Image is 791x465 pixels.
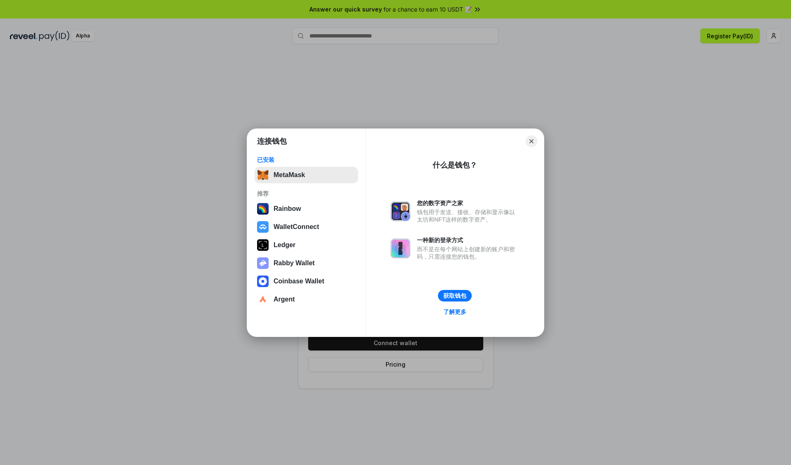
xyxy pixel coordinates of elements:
[255,219,358,235] button: WalletConnect
[255,167,358,183] button: MetaMask
[438,306,471,317] a: 了解更多
[274,171,305,179] div: MetaMask
[417,199,519,207] div: 您的数字资产之家
[417,236,519,244] div: 一种新的登录方式
[391,201,410,221] img: svg+xml,%3Csvg%20xmlns%3D%22http%3A%2F%2Fwww.w3.org%2F2000%2Fsvg%22%20fill%3D%22none%22%20viewBox...
[257,156,356,164] div: 已安装
[433,160,477,170] div: 什么是钱包？
[257,190,356,197] div: 推荐
[255,255,358,271] button: Rabby Wallet
[274,241,295,249] div: Ledger
[257,136,287,146] h1: 连接钱包
[255,273,358,290] button: Coinbase Wallet
[438,290,472,301] button: 获取钱包
[257,294,269,305] img: svg+xml,%3Csvg%20width%3D%2228%22%20height%3D%2228%22%20viewBox%3D%220%200%2028%2028%22%20fill%3D...
[274,205,301,213] div: Rainbow
[257,203,269,215] img: svg+xml,%3Csvg%20width%3D%22120%22%20height%3D%22120%22%20viewBox%3D%220%200%20120%20120%22%20fil...
[255,201,358,217] button: Rainbow
[257,257,269,269] img: svg+xml,%3Csvg%20xmlns%3D%22http%3A%2F%2Fwww.w3.org%2F2000%2Fsvg%22%20fill%3D%22none%22%20viewBox...
[526,136,537,147] button: Close
[257,239,269,251] img: svg+xml,%3Csvg%20xmlns%3D%22http%3A%2F%2Fwww.w3.org%2F2000%2Fsvg%22%20width%3D%2228%22%20height%3...
[443,308,466,315] div: 了解更多
[255,291,358,308] button: Argent
[257,169,269,181] img: svg+xml,%3Csvg%20fill%3D%22none%22%20height%3D%2233%22%20viewBox%3D%220%200%2035%2033%22%20width%...
[274,296,295,303] div: Argent
[417,245,519,260] div: 而不是在每个网站上创建新的账户和密码，只需连接您的钱包。
[443,292,466,299] div: 获取钱包
[274,259,315,267] div: Rabby Wallet
[391,238,410,258] img: svg+xml,%3Csvg%20xmlns%3D%22http%3A%2F%2Fwww.w3.org%2F2000%2Fsvg%22%20fill%3D%22none%22%20viewBox...
[257,276,269,287] img: svg+xml,%3Csvg%20width%3D%2228%22%20height%3D%2228%22%20viewBox%3D%220%200%2028%2028%22%20fill%3D...
[274,278,324,285] div: Coinbase Wallet
[417,208,519,223] div: 钱包用于发送、接收、存储和显示像以太坊和NFT这样的数字资产。
[274,223,319,231] div: WalletConnect
[255,237,358,253] button: Ledger
[257,221,269,233] img: svg+xml,%3Csvg%20width%3D%2228%22%20height%3D%2228%22%20viewBox%3D%220%200%2028%2028%22%20fill%3D...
